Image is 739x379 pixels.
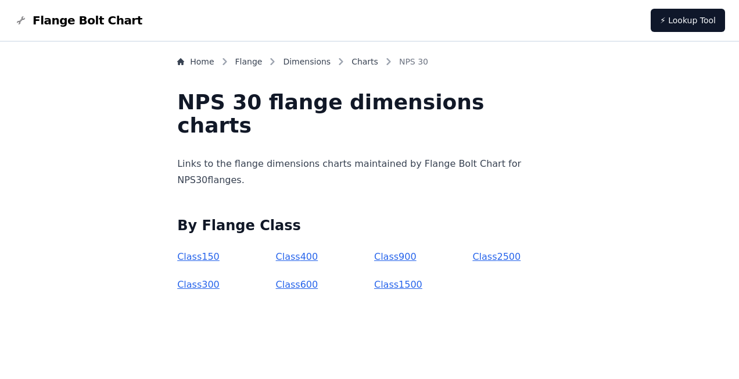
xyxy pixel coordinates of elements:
span: NPS 30 [399,56,428,67]
a: Flange Bolt Chart LogoFlange Bolt Chart [14,12,142,28]
h1: NPS 30 flange dimensions charts [177,91,562,137]
a: Class150 [177,251,220,262]
p: Links to the flange dimensions charts maintained by Flange Bolt Chart for NPS 30 flanges. [177,156,562,188]
a: Class900 [374,251,417,262]
nav: Breadcrumb [177,56,562,72]
a: Class300 [177,279,220,290]
a: Dimensions [283,56,331,67]
a: Class1500 [374,279,422,290]
a: Class400 [276,251,318,262]
a: Flange [235,56,263,67]
h2: By Flange Class [177,216,562,235]
a: Home [177,56,214,67]
a: ⚡ Lookup Tool [651,9,725,32]
a: Charts [351,56,378,67]
img: Flange Bolt Chart Logo [14,13,28,27]
a: Class600 [276,279,318,290]
span: Flange Bolt Chart [33,12,142,28]
a: Class2500 [472,251,521,262]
